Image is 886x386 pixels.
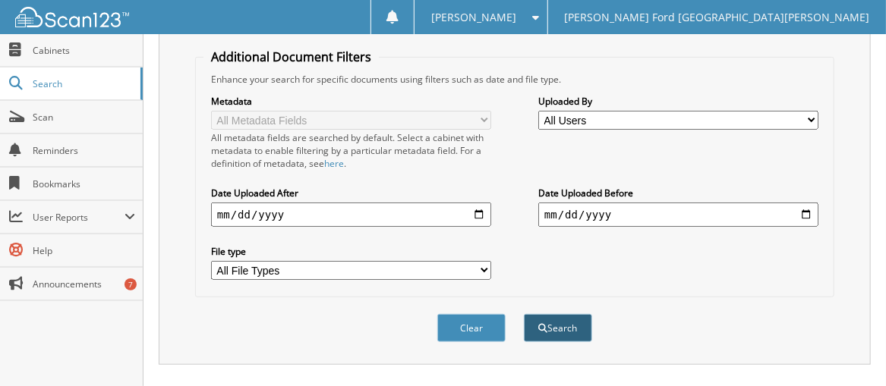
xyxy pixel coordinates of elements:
span: [PERSON_NAME] Ford [GEOGRAPHIC_DATA][PERSON_NAME] [564,13,869,22]
input: start [211,202,491,227]
legend: Additional Document Filters [203,49,379,65]
div: Enhance your search for specific documents using filters such as date and file type. [203,73,826,86]
label: Date Uploaded Before [538,187,818,199]
span: Scan [33,111,135,124]
div: All metadata fields are searched by default. Select a cabinet with metadata to enable filtering b... [211,131,491,170]
input: end [538,202,818,227]
span: Bookmarks [33,177,135,190]
span: Announcements [33,278,135,290]
div: 7 [125,278,137,290]
a: here [324,157,344,170]
span: User Reports [33,211,125,224]
button: Clear [437,314,506,342]
span: Reminders [33,144,135,157]
label: Date Uploaded After [211,187,491,199]
button: Search [524,314,592,342]
span: Help [33,244,135,257]
label: Metadata [211,95,491,108]
span: Cabinets [33,44,135,57]
span: [PERSON_NAME] [431,13,516,22]
img: scan123-logo-white.svg [15,7,129,27]
label: File type [211,245,491,258]
span: Search [33,77,133,90]
label: Uploaded By [538,95,818,108]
